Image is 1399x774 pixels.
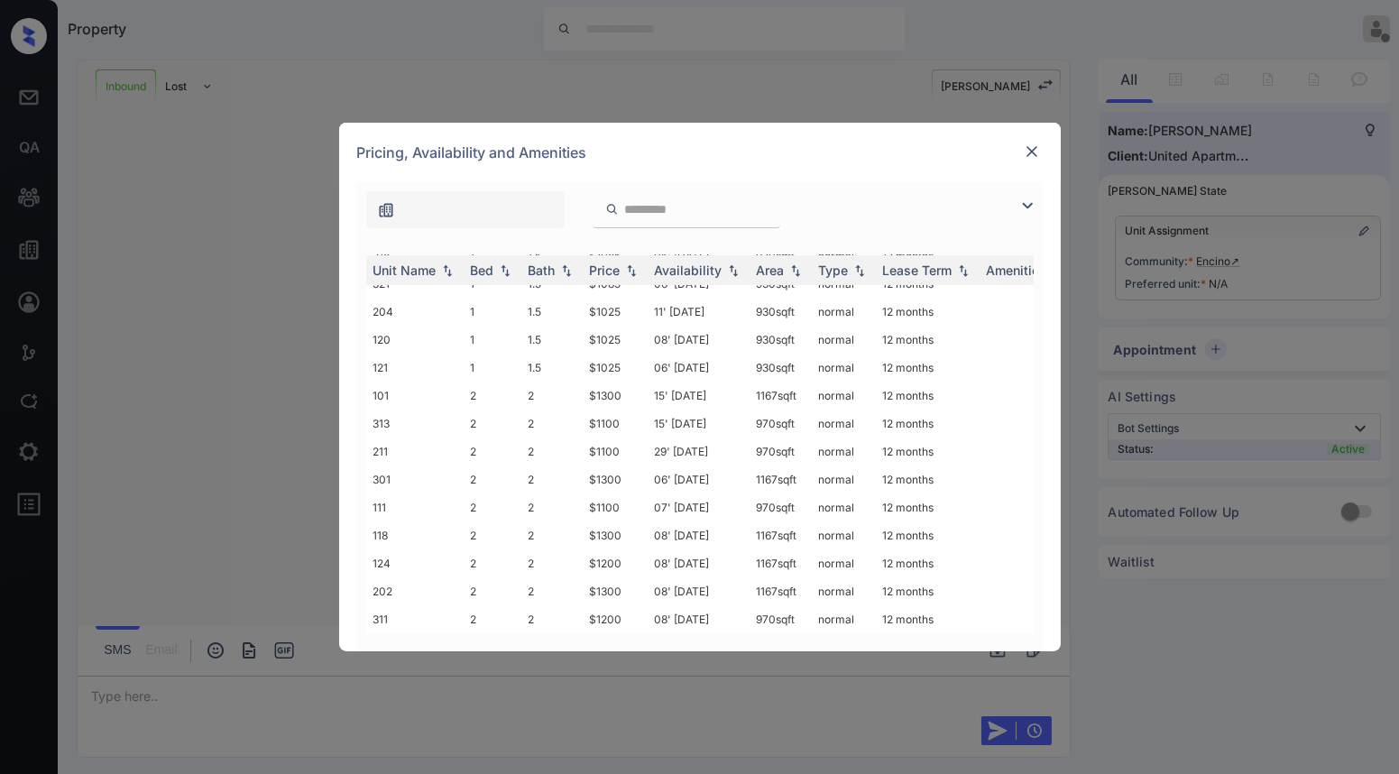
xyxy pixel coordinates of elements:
td: normal [812,410,876,438]
td: 970 sqft [750,605,812,633]
td: 101 [366,382,464,410]
td: 12 months [876,438,980,465]
td: $1300 [583,577,648,605]
td: 15' [DATE] [648,410,750,438]
td: 1.5 [521,298,583,326]
td: 1.5 [521,354,583,382]
td: 08' [DATE] [648,605,750,633]
td: 06' [DATE] [648,354,750,382]
img: sorting [622,264,640,277]
td: 08' [DATE] [648,326,750,354]
td: $1025 [583,354,648,382]
td: 2 [521,549,583,577]
td: $1300 [583,382,648,410]
td: 12 months [876,354,980,382]
img: icon-zuma [1017,195,1038,217]
td: normal [812,438,876,465]
div: Bed [471,263,494,278]
td: 12 months [876,382,980,410]
td: 118 [366,521,464,549]
td: 29' [DATE] [648,438,750,465]
td: 1 [464,354,521,382]
td: 2 [464,465,521,493]
td: 1167 sqft [750,382,812,410]
td: $1025 [583,298,648,326]
td: 15' [DATE] [648,382,750,410]
td: normal [812,326,876,354]
td: 930 sqft [750,326,812,354]
img: sorting [557,264,575,277]
img: sorting [724,264,742,277]
div: Availability [655,263,723,278]
td: 111 [366,493,464,521]
td: 211 [366,438,464,465]
td: 08' [DATE] [648,521,750,549]
td: normal [812,577,876,605]
td: $1200 [583,549,648,577]
img: sorting [496,264,514,277]
td: 1 [464,326,521,354]
td: $1100 [583,410,648,438]
td: 2 [521,410,583,438]
td: 313 [366,410,464,438]
td: $1200 [583,605,648,633]
td: 1167 sqft [750,577,812,605]
td: normal [812,354,876,382]
div: Type [819,263,849,278]
td: 1167 sqft [750,549,812,577]
td: $1300 [583,521,648,549]
td: 124 [366,549,464,577]
td: 11' [DATE] [648,298,750,326]
td: 2 [464,521,521,549]
td: normal [812,605,876,633]
td: 2 [521,577,583,605]
td: 930 sqft [750,354,812,382]
td: $1300 [583,465,648,493]
td: 12 months [876,549,980,577]
img: sorting [438,264,456,277]
td: 2 [464,382,521,410]
img: sorting [787,264,805,277]
img: sorting [851,264,869,277]
td: 2 [464,605,521,633]
td: 12 months [876,577,980,605]
td: 2 [521,493,583,521]
div: Unit Name [373,263,437,278]
td: 970 sqft [750,493,812,521]
td: 1.5 [521,326,583,354]
img: sorting [954,264,972,277]
div: Lease Term [883,263,953,278]
img: close [1023,143,1041,161]
td: 970 sqft [750,410,812,438]
td: 1 [464,298,521,326]
td: 1167 sqft [750,465,812,493]
td: 2 [464,410,521,438]
td: normal [812,549,876,577]
td: 2 [464,577,521,605]
td: 970 sqft [750,438,812,465]
td: 2 [521,382,583,410]
img: icon-zuma [605,201,619,217]
td: normal [812,493,876,521]
td: normal [812,382,876,410]
td: 07' [DATE] [648,493,750,521]
td: 218 [366,242,464,270]
td: 12 months [876,465,980,493]
td: 12 months [876,326,980,354]
td: 08' [DATE] [648,577,750,605]
td: 06' [DATE] [648,465,750,493]
td: normal [812,298,876,326]
td: 202 [366,577,464,605]
td: 311 [366,605,464,633]
td: 120 [366,326,464,354]
td: 12 months [876,605,980,633]
td: 204 [366,298,464,326]
td: $1100 [583,438,648,465]
td: 12 months [876,521,980,549]
td: 12 months [876,298,980,326]
td: 1167 sqft [750,521,812,549]
div: Price [590,263,621,278]
td: 12 months [876,410,980,438]
td: 2 [464,493,521,521]
td: $1100 [583,493,648,521]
